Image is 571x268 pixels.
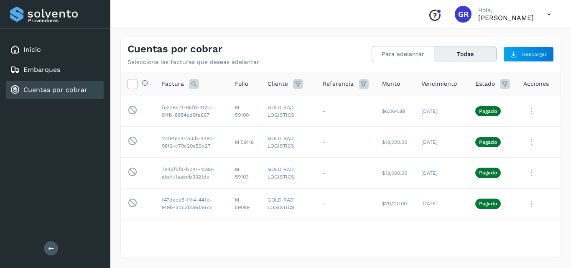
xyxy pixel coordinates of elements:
[479,108,497,114] p: Pagado
[522,51,547,58] span: Descargar
[415,188,469,219] td: [DATE]
[127,43,222,55] h4: Cuentas por cobrar
[23,86,87,94] a: Cuentas por cobrar
[235,79,248,88] span: Folio
[228,96,261,127] td: M 59100
[316,96,375,127] td: -
[228,127,261,158] td: M 59118
[6,61,104,79] div: Embarques
[155,158,228,189] td: 7e42f5fa-bb41-4c93-abcf-1aaecb3321de
[421,79,457,88] span: Vencimiento
[503,47,554,62] button: Descargar
[375,127,415,158] td: $13,000.00
[415,127,469,158] td: [DATE]
[316,158,375,189] td: -
[382,79,400,88] span: Monto
[155,96,228,127] td: fe328e71-65f8-412c-91fb-8684ed9fa667
[415,96,469,127] td: [DATE]
[23,46,41,54] a: Inicio
[478,14,534,22] p: GILBERTO RODRIGUEZ ARANDA
[261,127,316,158] td: GOLD RAD LOGISTICS
[415,158,469,189] td: [DATE]
[479,201,497,207] p: Pagado
[372,46,434,62] button: Para adelantar
[375,158,415,189] td: $13,000.00
[261,158,316,189] td: GOLD RAD LOGISTICS
[261,188,316,219] td: GOLD RAD LOGISTICS
[478,7,534,14] p: Hola,
[375,96,415,127] td: $6,064.89
[28,18,100,23] p: Proveedores
[475,79,495,88] span: Estado
[316,219,375,250] td: 250014047
[155,188,228,219] td: f47dece5-f1f4-441e-919b-adc3b2eda67a
[268,79,288,88] span: Cliente
[316,188,375,219] td: -
[228,188,261,219] td: M 59089
[155,219,228,250] td: 8bacbdb5-5d09-4691-9cb8-e2cd7bda1754
[316,127,375,158] td: -
[434,46,496,62] button: Todas
[23,66,60,74] a: Embarques
[323,79,354,88] span: Referencia
[415,219,469,250] td: [DATE]
[375,188,415,219] td: $29,120.00
[228,219,261,250] td: M 59108
[261,219,316,250] td: DMT TECHNOLOGY
[155,127,228,158] td: 12491e34-2c5b-4490-98f2-c79c20e59b27
[162,79,184,88] span: Factura
[523,79,549,88] span: Acciones
[261,96,316,127] td: GOLD RAD LOGISTICS
[228,158,261,189] td: M 59103
[127,59,259,66] p: Selecciona las facturas que deseas adelantar
[6,41,104,59] div: Inicio
[6,81,104,99] div: Cuentas por cobrar
[375,219,415,250] td: $24,640.00
[479,139,497,145] p: Pagado
[479,170,497,176] p: Pagado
